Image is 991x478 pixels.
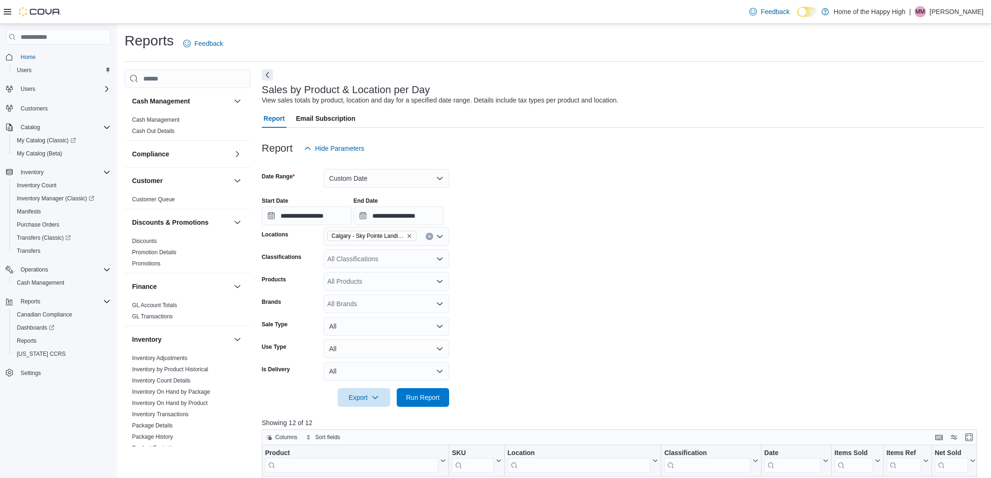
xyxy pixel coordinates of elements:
[265,449,438,458] div: Product
[132,238,157,244] a: Discounts
[132,116,179,124] span: Cash Management
[343,388,385,407] span: Export
[915,6,926,17] div: Missy McErlain
[13,180,111,191] span: Inventory Count
[13,193,98,204] a: Inventory Manager (Classic)
[17,122,111,133] span: Catalog
[132,355,187,361] a: Inventory Adjustments
[835,449,873,458] div: Items Sold
[17,234,71,242] span: Transfers (Classic)
[13,206,44,217] a: Manifests
[13,348,111,360] span: Washington CCRS
[265,449,438,473] div: Product
[13,245,44,257] a: Transfers
[125,235,251,273] div: Discounts & Promotions
[125,300,251,326] div: Finance
[338,388,390,407] button: Export
[262,173,295,180] label: Date Range
[9,179,114,192] button: Inventory Count
[9,134,114,147] a: My Catalog (Classic)
[262,432,301,443] button: Columns
[17,350,66,358] span: [US_STATE] CCRS
[132,335,230,344] button: Inventory
[13,232,111,243] span: Transfers (Classic)
[452,449,502,473] button: SKU
[6,46,111,404] nav: Complex example
[262,197,288,205] label: Start Date
[132,335,162,344] h3: Inventory
[13,277,111,288] span: Cash Management
[17,296,44,307] button: Reports
[132,218,230,227] button: Discounts & Promotions
[17,311,72,318] span: Canadian Compliance
[132,128,175,134] a: Cash Out Details
[296,109,355,128] span: Email Subscription
[13,219,63,230] a: Purchase Orders
[262,231,288,238] label: Locations
[132,237,157,245] span: Discounts
[13,335,40,346] a: Reports
[315,144,364,153] span: Hide Parameters
[934,449,975,473] button: Net Sold
[265,449,446,473] button: Product
[17,324,54,331] span: Dashboards
[21,369,41,377] span: Settings
[17,83,111,95] span: Users
[2,82,114,96] button: Users
[315,434,340,441] span: Sort fields
[132,400,207,406] a: Inventory On Hand by Product
[436,255,444,263] button: Open list of options
[232,175,243,186] button: Customer
[13,322,111,333] span: Dashboards
[17,279,64,287] span: Cash Management
[21,298,40,305] span: Reports
[9,321,114,334] a: Dashboards
[21,53,36,61] span: Home
[132,96,190,106] h3: Cash Management
[324,169,449,188] button: Custom Date
[9,276,114,289] button: Cash Management
[9,308,114,321] button: Canadian Compliance
[132,411,189,418] span: Inventory Transactions
[132,434,173,440] a: Package History
[194,39,223,48] span: Feedback
[354,206,444,225] input: Press the down key to open a popover containing a calendar.
[834,6,905,17] p: Home of the Happy High
[2,366,114,380] button: Settings
[21,105,48,112] span: Customers
[746,2,793,21] a: Feedback
[13,277,68,288] a: Cash Management
[13,148,66,159] a: My Catalog (Beta)
[262,298,281,306] label: Brands
[17,103,52,114] a: Customers
[916,6,925,17] span: MM
[934,449,968,473] div: Net Sold
[761,7,789,16] span: Feedback
[452,449,494,473] div: SKU URL
[132,366,208,373] a: Inventory by Product Historical
[17,221,59,228] span: Purchase Orders
[664,449,750,458] div: Classification
[232,96,243,107] button: Cash Management
[125,114,251,140] div: Cash Management
[452,449,494,458] div: SKU
[436,233,444,240] button: Open list of options
[132,282,157,291] h3: Finance
[21,124,40,131] span: Catalog
[17,137,76,144] span: My Catalog (Classic)
[13,309,111,320] span: Canadian Compliance
[132,302,177,309] a: GL Account Totals
[262,253,302,261] label: Classifications
[275,434,297,441] span: Columns
[132,149,169,159] h3: Compliance
[13,148,111,159] span: My Catalog (Beta)
[262,276,286,283] label: Products
[9,347,114,360] button: [US_STATE] CCRS
[13,322,58,333] a: Dashboards
[886,449,921,473] div: Items Ref
[132,445,181,451] a: Product Expirations
[9,218,114,231] button: Purchase Orders
[13,219,111,230] span: Purchase Orders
